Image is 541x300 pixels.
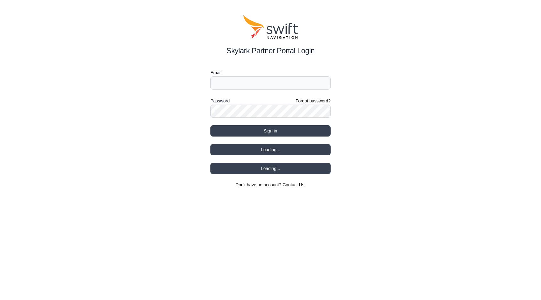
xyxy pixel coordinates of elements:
section: Don't have an account? [210,182,331,188]
label: Password [210,97,229,105]
a: Contact Us [283,182,304,187]
h2: Skylark Partner Portal Login [210,45,331,56]
button: Loading... [210,144,331,155]
button: Loading... [210,163,331,174]
a: Forgot password? [296,98,331,104]
label: Email [210,69,331,76]
button: Sign in [210,125,331,137]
